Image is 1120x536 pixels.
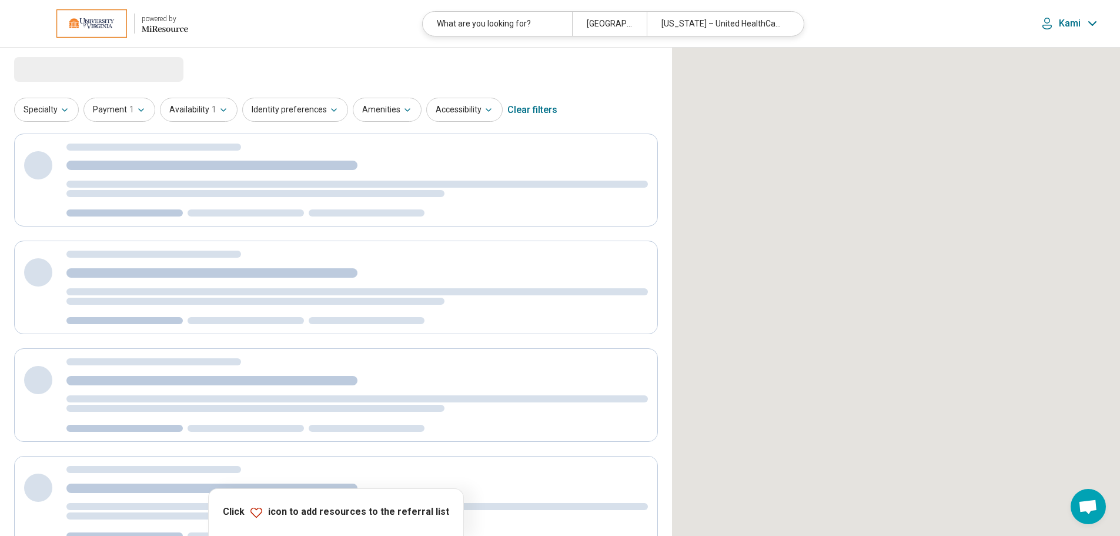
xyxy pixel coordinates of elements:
span: 1 [212,104,216,116]
div: Clear filters [507,96,557,124]
span: Loading... [14,57,113,81]
div: What are you looking for? [423,12,572,36]
button: Specialty [14,98,79,122]
p: Click icon to add resources to the referral list [223,505,449,520]
button: Payment1 [83,98,155,122]
div: [GEOGRAPHIC_DATA], [GEOGRAPHIC_DATA] [572,12,647,36]
a: University of Virginiapowered by [19,9,188,38]
span: 1 [129,104,134,116]
img: University of Virginia [56,9,127,38]
div: powered by [142,14,188,24]
p: Kami [1059,18,1081,29]
button: Availability1 [160,98,238,122]
button: Accessibility [426,98,503,122]
button: Amenities [353,98,422,122]
a: Open chat [1071,489,1106,524]
button: Identity preferences [242,98,348,122]
div: [US_STATE] – United HealthCare Student Resources [647,12,796,36]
